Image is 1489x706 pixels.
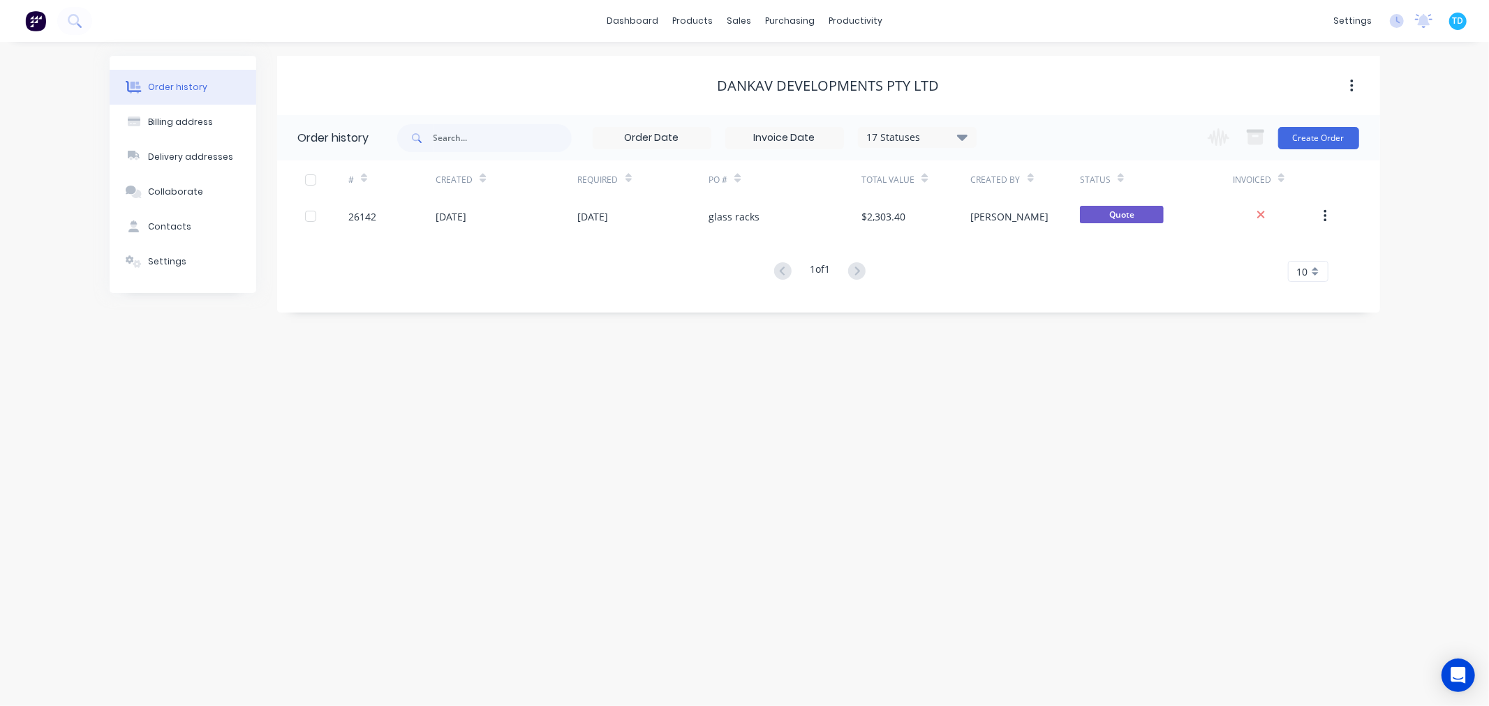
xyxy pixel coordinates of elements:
[718,77,940,94] div: Dankav Developments Pty Ltd
[348,160,436,199] div: #
[578,160,709,199] div: Required
[148,220,191,233] div: Contacts
[578,209,609,224] div: [DATE]
[861,209,905,224] div: $2,303.40
[861,160,970,199] div: Total Value
[110,244,256,279] button: Settings
[758,10,822,31] div: purchasing
[1233,160,1320,199] div: Invoiced
[709,174,727,186] div: PO #
[110,105,256,140] button: Billing address
[25,10,46,31] img: Factory
[593,128,711,149] input: Order Date
[1080,160,1233,199] div: Status
[578,174,618,186] div: Required
[148,81,207,93] div: Order history
[110,140,256,174] button: Delivery addresses
[726,128,843,149] input: Invoice Date
[720,10,758,31] div: sales
[348,209,376,224] div: 26142
[148,186,203,198] div: Collaborate
[1080,174,1111,186] div: Status
[348,174,354,186] div: #
[709,160,861,199] div: PO #
[709,209,760,224] div: glass racks
[971,209,1049,224] div: [PERSON_NAME]
[436,174,473,186] div: Created
[1233,174,1271,186] div: Invoiced
[1080,206,1164,223] span: Quote
[971,160,1080,199] div: Created By
[1297,264,1308,279] span: 10
[859,130,976,145] div: 17 Statuses
[436,209,466,224] div: [DATE]
[148,151,233,163] div: Delivery addresses
[436,160,577,199] div: Created
[1453,15,1464,27] span: TD
[665,10,720,31] div: products
[148,116,213,128] div: Billing address
[600,10,665,31] a: dashboard
[110,174,256,209] button: Collaborate
[810,262,830,282] div: 1 of 1
[110,209,256,244] button: Contacts
[1278,127,1359,149] button: Create Order
[110,70,256,105] button: Order history
[1326,10,1379,31] div: settings
[822,10,889,31] div: productivity
[298,130,369,147] div: Order history
[861,174,914,186] div: Total Value
[434,124,572,152] input: Search...
[1442,659,1475,692] div: Open Intercom Messenger
[971,174,1021,186] div: Created By
[148,255,186,268] div: Settings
